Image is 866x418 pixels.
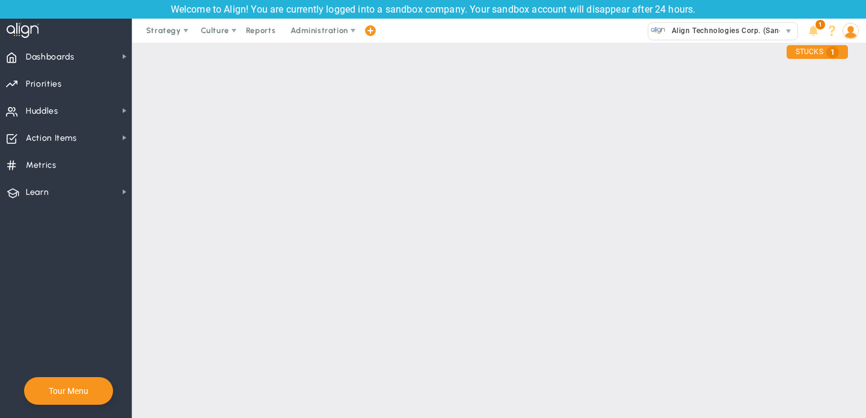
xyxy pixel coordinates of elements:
[666,23,800,38] span: Align Technologies Corp. (Sandbox)
[823,19,841,43] li: Help & Frequently Asked Questions (FAQ)
[26,126,77,151] span: Action Items
[804,19,823,43] li: Announcements
[826,46,839,58] span: 1
[26,45,75,70] span: Dashboards
[26,180,49,205] span: Learn
[290,26,348,35] span: Administration
[843,23,859,39] img: 48954.Person.photo
[780,23,797,40] span: select
[651,23,666,38] img: 33459.Company.photo
[240,19,282,43] span: Reports
[26,72,62,97] span: Priorities
[146,26,181,35] span: Strategy
[201,26,229,35] span: Culture
[45,386,92,396] button: Tour Menu
[26,99,58,124] span: Huddles
[815,20,825,29] span: 1
[787,45,848,59] div: STUCKS
[26,153,57,178] span: Metrics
